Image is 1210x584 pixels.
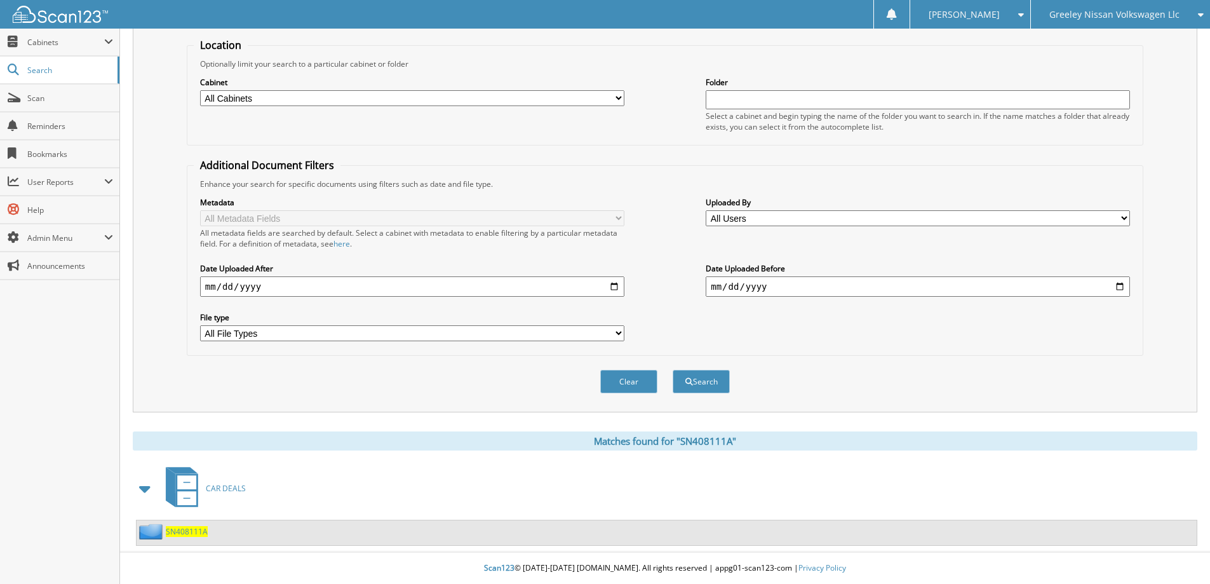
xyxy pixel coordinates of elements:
span: Announcements [27,261,113,271]
div: Select a cabinet and begin typing the name of the folder you want to search in. If the name match... [706,111,1130,132]
a: CAR DEALS [158,463,246,513]
div: © [DATE]-[DATE] [DOMAIN_NAME]. All rights reserved | appg01-scan123-com | [120,553,1210,584]
span: Reminders [27,121,113,132]
label: Folder [706,77,1130,88]
span: Search [27,65,111,76]
div: All metadata fields are searched by default. Select a cabinet with metadata to enable filtering b... [200,227,624,249]
input: end [706,276,1130,297]
button: Clear [600,370,657,393]
legend: Location [194,38,248,52]
span: [PERSON_NAME] [929,11,1000,18]
a: SN408111A [166,526,208,537]
span: Scan123 [484,562,514,573]
iframe: Chat Widget [1146,523,1210,584]
div: Optionally limit your search to a particular cabinet or folder [194,58,1136,69]
span: Help [27,205,113,215]
span: CAR DEALS [206,483,246,494]
span: Cabinets [27,37,104,48]
legend: Additional Document Filters [194,158,340,172]
label: File type [200,312,624,323]
div: Matches found for "SN408111A" [133,431,1197,451]
span: Scan [27,93,113,104]
label: Uploaded By [706,197,1130,208]
button: Search [673,370,730,393]
span: Admin Menu [27,233,104,243]
img: scan123-logo-white.svg [13,6,108,23]
label: Date Uploaded After [200,263,624,274]
a: Privacy Policy [798,562,846,573]
a: here [333,238,350,249]
label: Cabinet [200,77,624,88]
label: Metadata [200,197,624,208]
input: start [200,276,624,297]
span: User Reports [27,177,104,187]
img: folder2.png [139,524,166,540]
label: Date Uploaded Before [706,263,1130,274]
span: Greeley Nissan Volkswagen Llc [1049,11,1180,18]
div: Enhance your search for specific documents using filters such as date and file type. [194,179,1136,189]
span: Bookmarks [27,149,113,160]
